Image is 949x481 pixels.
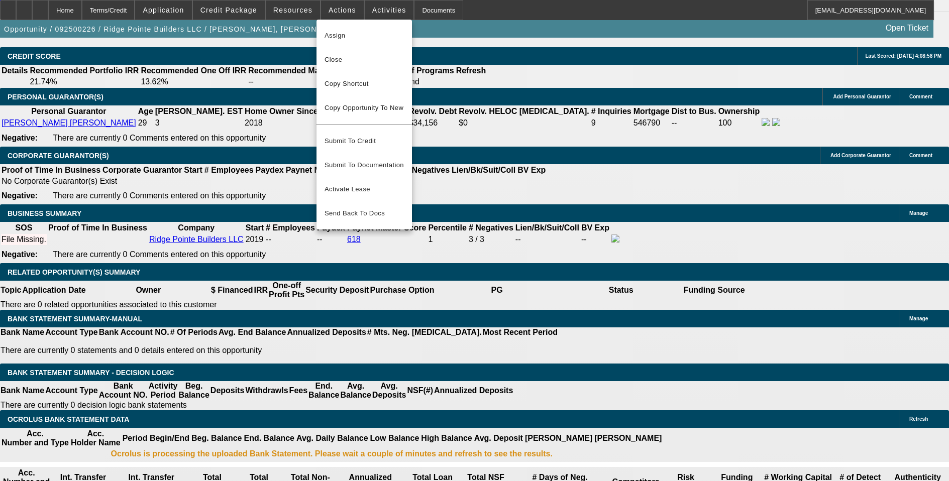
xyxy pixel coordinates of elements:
[325,30,404,42] span: Assign
[325,183,404,195] span: Activate Lease
[325,54,404,66] span: Close
[325,78,404,90] span: Copy Shortcut
[325,159,404,171] span: Submit To Documentation
[325,207,404,219] span: Send Back To Docs
[325,104,403,111] span: Copy Opportunity To New
[325,135,404,147] span: Submit To Credit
